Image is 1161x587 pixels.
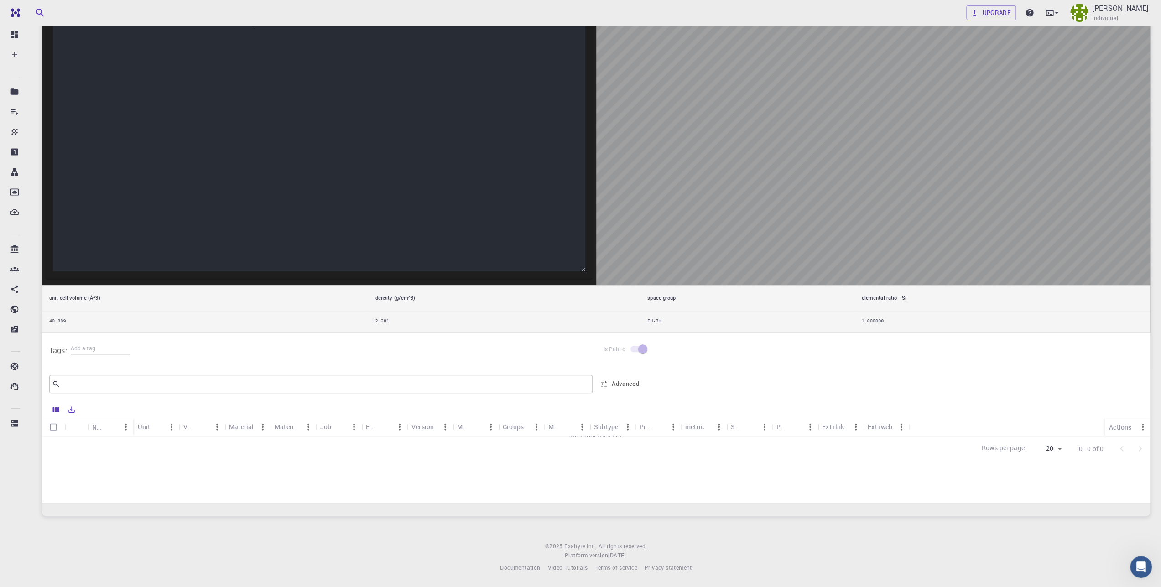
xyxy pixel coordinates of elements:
[645,563,692,572] a: Privacy statement
[195,420,210,434] button: Sort
[776,418,788,436] div: Public
[712,420,726,434] button: Menu
[595,563,637,572] a: Terms of service
[157,15,173,31] div: Close
[88,418,133,436] div: Name
[18,17,77,32] img: logo
[316,418,361,436] div: Job
[407,418,453,436] div: Version
[229,418,254,436] div: Material
[726,418,772,436] div: Shared
[183,418,195,436] div: Value
[854,311,1150,332] td: 1.000000
[640,311,854,332] td: Fd-3m
[19,115,152,125] div: Send us a message
[179,418,224,436] div: Value
[121,307,153,314] span: Messages
[500,564,540,571] span: Documentation
[92,418,104,436] div: Name
[757,420,772,434] button: Menu
[210,420,224,434] button: Menu
[9,107,173,142] div: Send us a messageWe'll be back online [DATE]
[788,420,803,434] button: Sort
[595,564,637,571] span: Terms of service
[64,402,79,417] button: Export
[1079,444,1104,453] p: 0–0 of 0
[378,420,392,434] button: Sort
[119,420,133,434] button: Menu
[645,564,692,571] span: Privacy statement
[18,65,164,80] p: Hi [PERSON_NAME]
[544,418,589,436] div: Method
[868,418,892,436] div: Ext+web
[772,418,817,436] div: Public
[640,285,854,311] th: space group
[48,402,64,417] button: Columns
[42,285,368,311] th: unit cell volume (Å^3)
[560,420,575,434] button: Sort
[7,8,20,17] img: logo
[104,420,119,434] button: Sort
[42,311,368,332] td: 40.889
[1130,556,1152,578] iframe: Intercom live chat
[500,563,540,572] a: Documentation
[863,418,909,436] div: Ext+web
[731,418,743,436] div: Shared
[635,418,681,436] div: Precision
[19,125,152,134] div: We'll be back online [DATE]
[894,420,909,434] button: Menu
[411,418,434,436] div: Version
[275,418,301,436] div: Material Formula
[71,342,130,354] input: Add a tag
[457,418,469,436] div: Model
[666,420,681,434] button: Menu
[91,285,182,321] button: Messages
[438,420,453,434] button: Menu
[18,6,51,15] span: Support
[1109,418,1131,436] div: Actions
[138,418,151,436] div: Unit
[453,418,498,436] div: Model
[1070,4,1088,22] img: Karishma Jain
[133,418,179,436] div: Unit
[361,418,407,436] div: Engine
[270,418,316,436] div: Material Formula
[484,420,498,434] button: Menu
[19,176,164,186] div: ⚡ by
[803,420,817,434] button: Menu
[743,420,757,434] button: Sort
[608,551,627,560] a: [DATE].
[49,340,71,357] h6: Tags:
[596,377,644,391] button: Advanced
[651,420,666,434] button: Sort
[469,420,484,434] button: Sort
[598,542,647,551] span: All rights reserved.
[966,5,1016,20] a: Upgrade
[822,418,844,436] div: Ext+lnk
[854,285,1150,311] th: elemental ratio - Si
[224,418,270,436] div: Material
[982,443,1026,454] p: Rows per page:
[35,307,56,314] span: Home
[498,418,544,436] div: Groups
[620,420,635,434] button: Menu
[594,418,618,436] div: Subtype
[1104,418,1150,436] div: Actions
[83,177,113,184] a: HelpHero
[347,420,361,434] button: Menu
[608,551,627,559] span: [DATE] .
[65,418,88,436] div: Icon
[320,418,331,436] div: Job
[564,542,596,551] a: Exabyte Inc.
[19,154,164,172] button: Start a tour
[575,420,589,434] button: Menu
[255,420,270,434] button: Menu
[640,418,651,436] div: Precision
[547,564,588,571] span: Video Tutorials
[368,285,640,311] th: density (g/cm^3)
[392,420,407,434] button: Menu
[817,418,863,436] div: Ext+lnk
[1092,14,1118,23] span: Individual
[368,311,640,332] td: 2.281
